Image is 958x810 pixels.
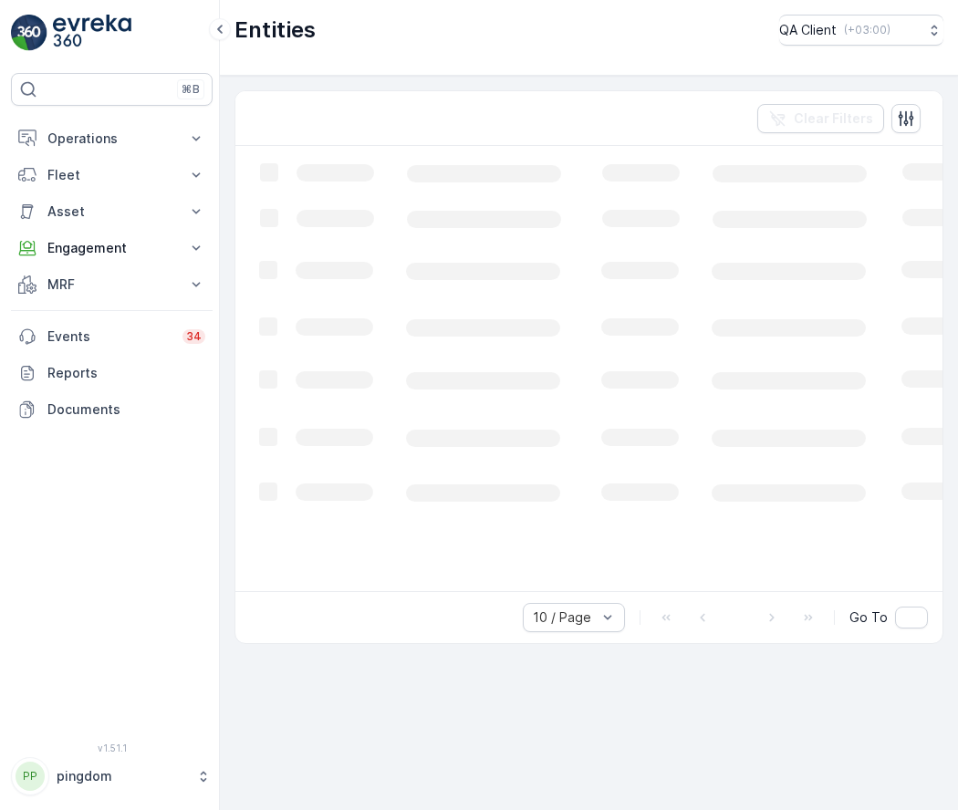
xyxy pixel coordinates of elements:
[11,318,213,355] a: Events34
[186,329,202,344] p: 34
[779,21,837,39] p: QA Client
[11,391,213,428] a: Documents
[57,767,187,785] p: pingdom
[11,742,213,753] span: v 1.51.1
[234,16,316,45] p: Entities
[47,166,176,184] p: Fleet
[794,109,873,128] p: Clear Filters
[53,15,131,51] img: logo_light-DOdMpM7g.png
[11,355,213,391] a: Reports
[11,193,213,230] button: Asset
[849,608,888,627] span: Go To
[11,120,213,157] button: Operations
[844,23,890,37] p: ( +03:00 )
[182,82,200,97] p: ⌘B
[757,104,884,133] button: Clear Filters
[47,275,176,294] p: MRF
[47,327,172,346] p: Events
[11,15,47,51] img: logo
[11,230,213,266] button: Engagement
[16,762,45,791] div: PP
[47,239,176,257] p: Engagement
[47,364,205,382] p: Reports
[11,266,213,303] button: MRF
[47,400,205,419] p: Documents
[11,757,213,795] button: PPpingdom
[47,130,176,148] p: Operations
[47,202,176,221] p: Asset
[779,15,943,46] button: QA Client(+03:00)
[11,157,213,193] button: Fleet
